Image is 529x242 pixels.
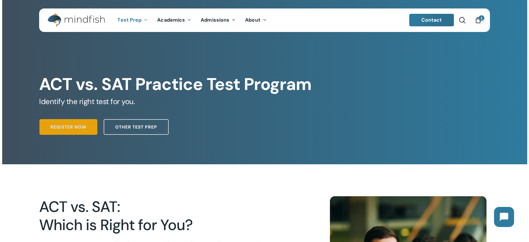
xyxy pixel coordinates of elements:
[39,97,490,107] h5: Identify the right test for you.
[240,18,271,23] a: About
[157,17,185,23] span: Academics
[115,124,157,130] span: Other Test Prep
[245,17,260,23] span: About
[421,17,442,23] span: Contact
[104,119,169,135] a: Other Test Prep
[113,8,271,32] nav: Main Menu
[409,14,454,26] a: Contact
[50,124,86,130] span: Register Now
[39,119,97,135] a: Register Now
[475,17,481,24] a: Cart
[488,201,520,233] iframe: Chatbot
[39,198,283,234] h2: ACT vs. SAT: Which is Right for You?
[39,74,490,94] h1: ACT vs. SAT Practice Test Program
[39,8,490,32] header: Main Menu
[196,18,240,23] a: Admissions
[201,17,229,23] span: Admissions
[117,17,141,23] span: Test Prep
[113,18,152,23] a: Test Prep
[152,18,196,23] a: Academics
[479,15,484,21] span: 1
